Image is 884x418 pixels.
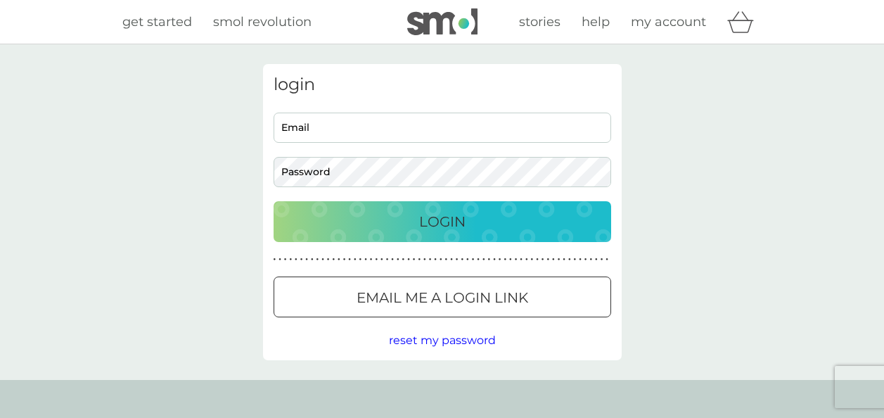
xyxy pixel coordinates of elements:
[407,256,410,263] p: ●
[370,256,373,263] p: ●
[122,12,192,32] a: get started
[504,256,506,263] p: ●
[397,256,399,263] p: ●
[338,256,340,263] p: ●
[122,14,192,30] span: get started
[348,256,351,263] p: ●
[477,256,480,263] p: ●
[461,256,463,263] p: ●
[364,256,367,263] p: ●
[274,277,611,317] button: Email me a login link
[589,256,592,263] p: ●
[499,256,501,263] p: ●
[380,256,383,263] p: ●
[321,256,324,263] p: ●
[552,256,555,263] p: ●
[515,256,518,263] p: ●
[546,256,549,263] p: ●
[274,256,276,263] p: ●
[558,256,560,263] p: ●
[482,256,485,263] p: ●
[488,256,491,263] p: ●
[563,256,565,263] p: ●
[493,256,496,263] p: ●
[631,14,706,30] span: my account
[391,256,394,263] p: ●
[542,256,544,263] p: ●
[278,256,281,263] p: ●
[520,256,523,263] p: ●
[450,256,453,263] p: ●
[568,256,571,263] p: ●
[289,256,292,263] p: ●
[434,256,437,263] p: ●
[305,256,308,263] p: ●
[389,331,496,350] button: reset my password
[536,256,539,263] p: ●
[606,256,608,263] p: ●
[213,12,312,32] a: smol revolution
[631,12,706,32] a: my account
[601,256,603,263] p: ●
[574,256,577,263] p: ●
[274,75,611,95] h3: login
[418,256,421,263] p: ●
[407,8,478,35] img: smol
[582,12,610,32] a: help
[429,256,432,263] p: ●
[295,256,297,263] p: ●
[300,256,303,263] p: ●
[213,14,312,30] span: smol revolution
[343,256,346,263] p: ●
[525,256,528,263] p: ●
[579,256,582,263] p: ●
[354,256,357,263] p: ●
[531,256,534,263] p: ●
[359,256,362,263] p: ●
[519,12,560,32] a: stories
[402,256,405,263] p: ●
[423,256,426,263] p: ●
[727,8,762,36] div: basket
[519,14,560,30] span: stories
[595,256,598,263] p: ●
[375,256,378,263] p: ●
[311,256,314,263] p: ●
[509,256,512,263] p: ●
[472,256,475,263] p: ●
[389,334,496,347] span: reset my password
[582,14,610,30] span: help
[419,210,466,233] p: Login
[440,256,442,263] p: ●
[466,256,469,263] p: ●
[456,256,459,263] p: ●
[327,256,330,263] p: ●
[357,286,528,309] p: Email me a login link
[413,256,416,263] p: ●
[284,256,287,263] p: ●
[584,256,587,263] p: ●
[386,256,389,263] p: ●
[316,256,319,263] p: ●
[445,256,448,263] p: ●
[332,256,335,263] p: ●
[274,201,611,242] button: Login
